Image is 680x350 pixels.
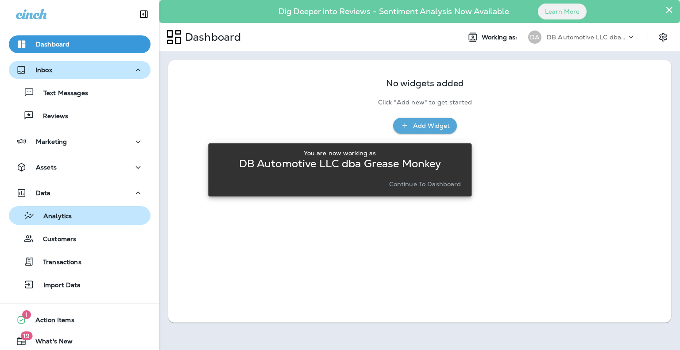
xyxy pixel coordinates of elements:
[9,61,151,79] button: Inbox
[34,258,81,267] p: Transactions
[9,35,151,53] button: Dashboard
[35,212,72,221] p: Analytics
[482,34,519,41] span: Working as:
[9,133,151,150] button: Marketing
[665,3,673,17] button: Close
[389,181,461,188] p: Continue to Dashboard
[35,281,81,290] p: Import Data
[36,189,51,196] p: Data
[34,112,68,121] p: Reviews
[27,316,74,327] span: Action Items
[20,331,32,340] span: 19
[27,338,73,348] span: What's New
[36,41,70,48] p: Dashboard
[35,66,52,73] p: Inbox
[386,178,465,190] button: Continue to Dashboard
[9,229,151,248] button: Customers
[547,34,626,41] p: DB Automotive LLC dba Grease Monkey
[34,235,76,244] p: Customers
[182,31,241,44] p: Dashboard
[9,83,151,102] button: Text Messages
[538,4,587,19] button: Learn More
[9,184,151,202] button: Data
[35,89,88,98] p: Text Messages
[655,29,671,45] button: Settings
[528,31,541,44] div: DA
[9,206,151,225] button: Analytics
[36,138,67,145] p: Marketing
[304,150,376,157] p: You are now working as
[9,311,151,329] button: 1Action Items
[9,275,151,294] button: Import Data
[9,332,151,350] button: 19What's New
[22,310,31,319] span: 1
[9,158,151,176] button: Assets
[36,164,57,171] p: Assets
[9,252,151,271] button: Transactions
[131,5,156,23] button: Collapse Sidebar
[239,160,441,167] p: DB Automotive LLC dba Grease Monkey
[9,106,151,125] button: Reviews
